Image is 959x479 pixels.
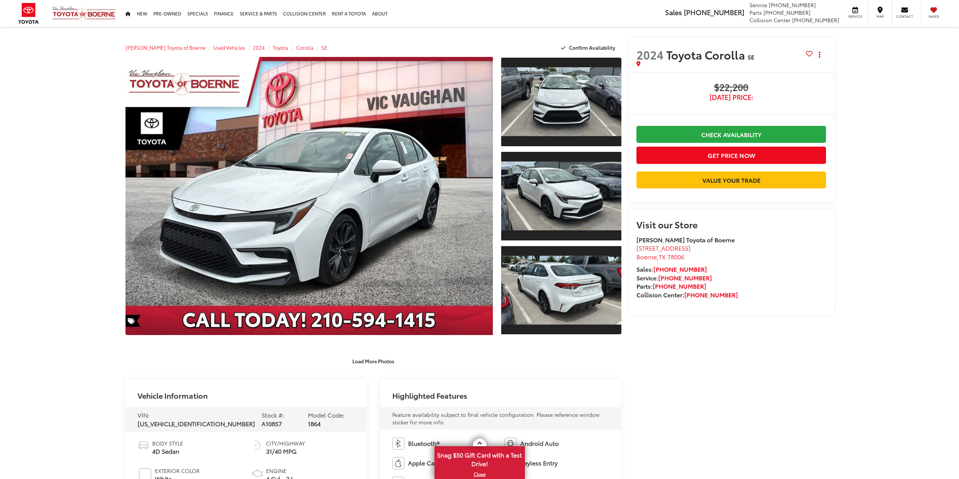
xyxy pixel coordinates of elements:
[653,282,706,290] a: [PHONE_NUMBER]
[138,410,150,419] span: VIN:
[266,467,294,474] span: Engine
[125,44,205,51] a: [PERSON_NAME] Toyota of Boerne
[636,219,826,229] h2: Visit our Store
[636,290,738,299] strong: Collision Center:
[392,457,404,469] img: Apple CarPlay
[262,419,282,428] span: A10857
[392,391,467,399] h2: Highlighted Features
[636,93,826,101] span: [DATE] Price:
[636,265,707,273] strong: Sales:
[520,439,559,448] span: Android Auto
[501,151,621,241] a: Expand Photo 2
[392,438,404,450] img: Bluetooth®
[636,273,712,282] strong: Service:
[813,48,826,61] button: Actions
[636,243,691,252] span: [STREET_ADDRESS]
[296,44,314,51] a: Corolla
[251,439,263,451] img: Fuel Economy
[155,467,200,474] span: Exterior Color
[819,52,820,58] span: dropdown dots
[665,7,682,17] span: Sales
[636,126,826,143] a: Check Availability
[684,290,738,299] a: [PHONE_NUMBER]
[266,439,305,447] span: City/Highway
[500,67,623,136] img: 2024 Toyota Corolla SE
[749,9,762,16] span: Parts
[125,315,141,327] span: Special
[308,419,321,428] span: 1864
[667,252,684,261] span: 78006
[636,243,691,261] a: [STREET_ADDRESS] Boerne,TX 78006
[122,55,497,337] img: 2024 Toyota Corolla SE
[520,459,558,467] span: Keyless Entry
[896,14,913,19] span: Contact
[273,44,288,51] a: Toyota
[636,147,826,164] button: Get Price Now
[749,16,791,24] span: Collision Center
[636,252,684,261] span: ,
[925,14,942,19] span: Saved
[501,245,621,335] a: Expand Photo 3
[872,14,888,19] span: Map
[500,256,623,325] img: 2024 Toyota Corolla SE
[392,411,600,426] span: Feature availability subject to final vehicle configuration. Please reference window sticker for ...
[749,1,767,9] span: Service
[636,82,826,93] span: $22,200
[347,354,399,367] button: Load More Photos
[505,438,517,450] img: Android Auto
[253,44,265,51] a: 2024
[125,57,493,335] a: Expand Photo 0
[501,57,621,147] a: Expand Photo 1
[435,447,524,470] span: Snag $50 Gift Card with a Test Drive!
[213,44,245,51] a: Used Vehicles
[138,391,208,399] h2: Vehicle Information
[666,46,748,63] span: Toyota Corolla
[636,252,657,261] span: Boerne
[847,14,864,19] span: Service
[152,439,183,447] span: Body Style
[321,44,327,51] a: SE
[262,410,284,419] span: Stock #:
[769,1,816,9] span: [PHONE_NUMBER]
[569,44,615,51] span: Confirm Availability
[52,6,116,21] img: Vic Vaughan Toyota of Boerne
[658,273,712,282] a: [PHONE_NUMBER]
[659,252,666,261] span: TX
[152,447,183,456] span: 4D Sedan
[684,7,744,17] span: [PHONE_NUMBER]
[266,447,305,456] span: 31/40 MPG
[636,282,706,290] strong: Parts:
[636,235,735,244] strong: [PERSON_NAME] Toyota of Boerne
[408,459,448,467] span: Apple CarPlay
[792,16,839,24] span: [PHONE_NUMBER]
[408,439,439,448] span: Bluetooth®
[500,162,623,231] img: 2024 Toyota Corolla SE
[308,410,345,419] span: Model Code:
[763,9,811,16] span: [PHONE_NUMBER]
[138,419,255,428] span: [US_VEHICLE_IDENTIFICATION_NUMBER]
[653,265,707,273] a: [PHONE_NUMBER]
[557,41,621,54] button: Confirm Availability
[636,171,826,188] a: Value Your Trade
[748,52,754,61] span: SE
[636,46,664,63] span: 2024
